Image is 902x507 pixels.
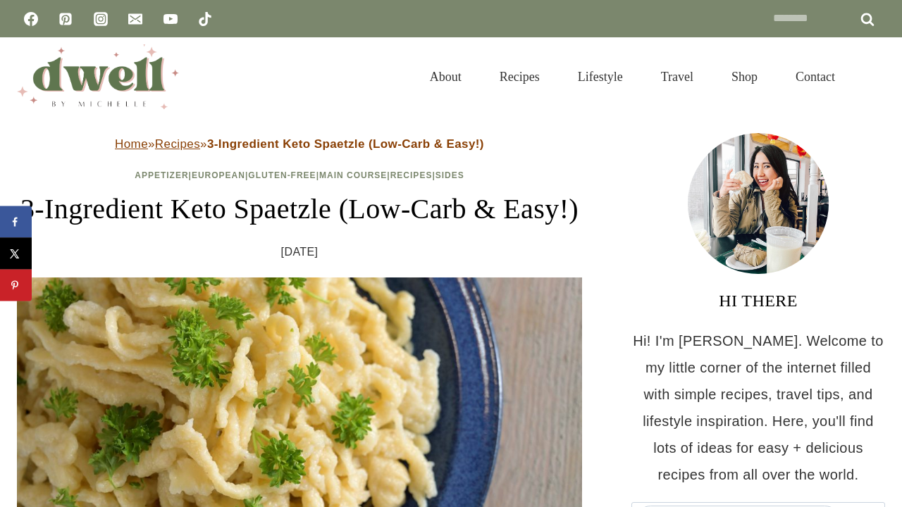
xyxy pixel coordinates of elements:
[121,5,149,33] a: Email
[17,44,179,109] img: DWELL by michelle
[281,242,319,263] time: [DATE]
[115,137,484,151] span: » »
[861,65,885,89] button: View Search Form
[115,137,148,151] a: Home
[712,52,777,101] a: Shop
[390,170,433,180] a: Recipes
[642,52,712,101] a: Travel
[51,5,80,33] a: Pinterest
[481,52,559,101] a: Recipes
[135,170,188,180] a: Appetizer
[559,52,642,101] a: Lifestyle
[207,137,484,151] strong: 3-Ingredient Keto Spaetzle (Low-Carb & Easy!)
[411,52,854,101] nav: Primary Navigation
[87,5,115,33] a: Instagram
[631,327,885,488] p: Hi! I'm [PERSON_NAME]. Welcome to my little corner of the internet filled with simple recipes, tr...
[319,170,387,180] a: Main Course
[135,170,464,180] span: | | | | |
[435,170,464,180] a: Sides
[156,5,185,33] a: YouTube
[155,137,200,151] a: Recipes
[17,188,582,230] h1: 3-Ingredient Keto Spaetzle (Low-Carb & Easy!)
[192,170,245,180] a: European
[17,5,45,33] a: Facebook
[191,5,219,33] a: TikTok
[411,52,481,101] a: About
[248,170,316,180] a: Gluten-Free
[777,52,854,101] a: Contact
[631,288,885,313] h3: HI THERE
